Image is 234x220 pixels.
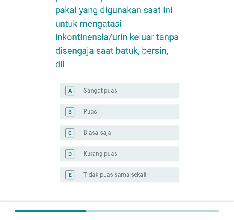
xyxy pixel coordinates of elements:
div: E [68,171,71,179]
label: Tidak puas sama sekali [83,171,146,179]
label: Sangat puas [83,87,117,94]
div: D [68,150,72,158]
label: Biasa saja [83,129,111,137]
div: A [68,86,72,94]
div: B [68,108,72,115]
label: Kurang puas [83,150,117,158]
div: C [68,129,72,137]
label: Puas [83,108,97,115]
